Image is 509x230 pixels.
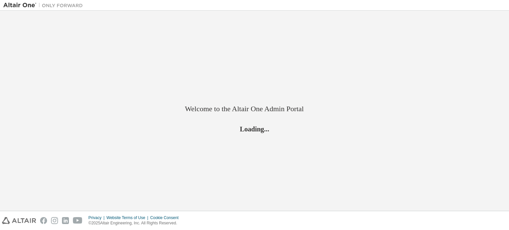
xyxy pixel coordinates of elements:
img: altair_logo.svg [2,217,36,224]
div: Privacy [88,215,106,220]
img: Altair One [3,2,86,9]
h2: Loading... [185,124,324,133]
img: facebook.svg [40,217,47,224]
img: youtube.svg [73,217,83,224]
div: Cookie Consent [150,215,182,220]
div: Website Terms of Use [106,215,150,220]
h2: Welcome to the Altair One Admin Portal [185,104,324,114]
img: instagram.svg [51,217,58,224]
img: linkedin.svg [62,217,69,224]
p: © 2025 Altair Engineering, Inc. All Rights Reserved. [88,220,183,226]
